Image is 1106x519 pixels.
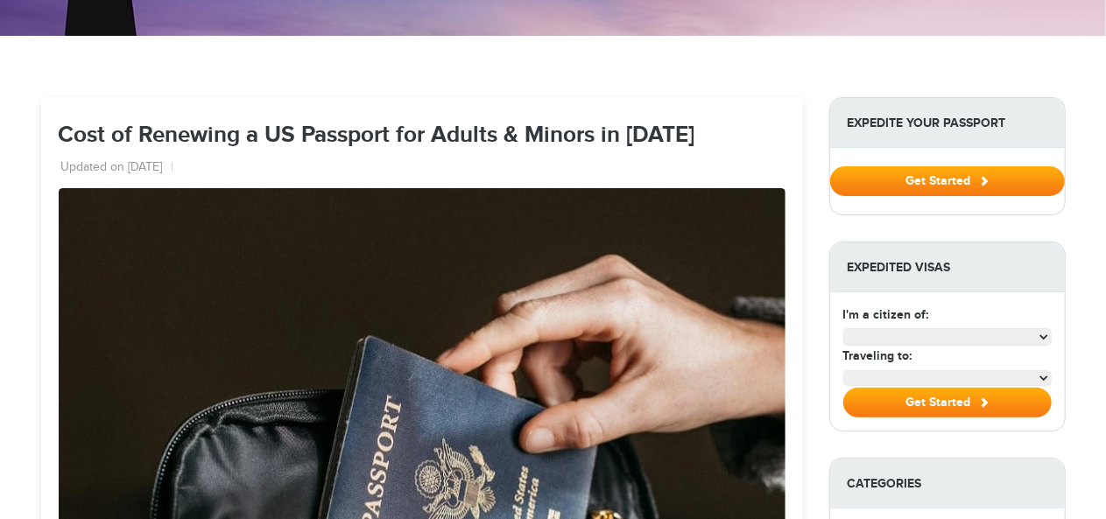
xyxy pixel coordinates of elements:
[843,347,912,365] label: Traveling to:
[830,173,1065,187] a: Get Started
[830,459,1065,508] strong: Categories
[830,166,1065,196] button: Get Started
[59,123,785,149] h1: Cost of Renewing a US Passport for Adults & Minors in [DATE]
[843,305,929,324] label: I'm a citizen of:
[830,242,1065,292] strong: Expedited Visas
[830,98,1065,148] strong: Expedite Your Passport
[61,159,174,177] li: Updated on [DATE]
[843,388,1052,417] button: Get Started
